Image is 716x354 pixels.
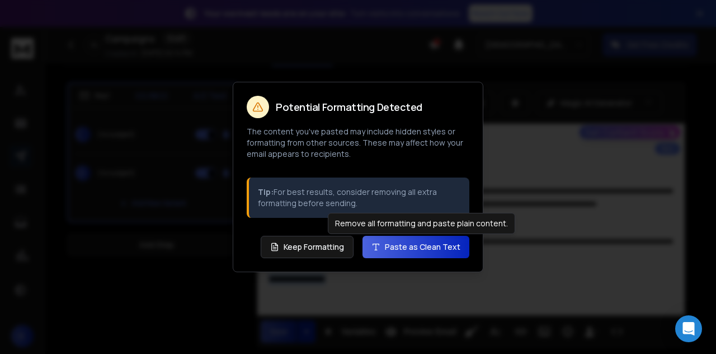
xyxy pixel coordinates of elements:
h2: Potential Formatting Detected [276,102,422,112]
p: The content you've pasted may include hidden styles or formatting from other sources. These may a... [247,126,469,160]
button: Keep Formatting [261,236,354,258]
div: Open Intercom Messenger [675,315,702,342]
button: Paste as Clean Text [362,236,469,258]
p: For best results, consider removing all extra formatting before sending. [258,187,460,209]
div: Remove all formatting and paste plain content. [328,213,515,234]
strong: Tip: [258,187,274,197]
